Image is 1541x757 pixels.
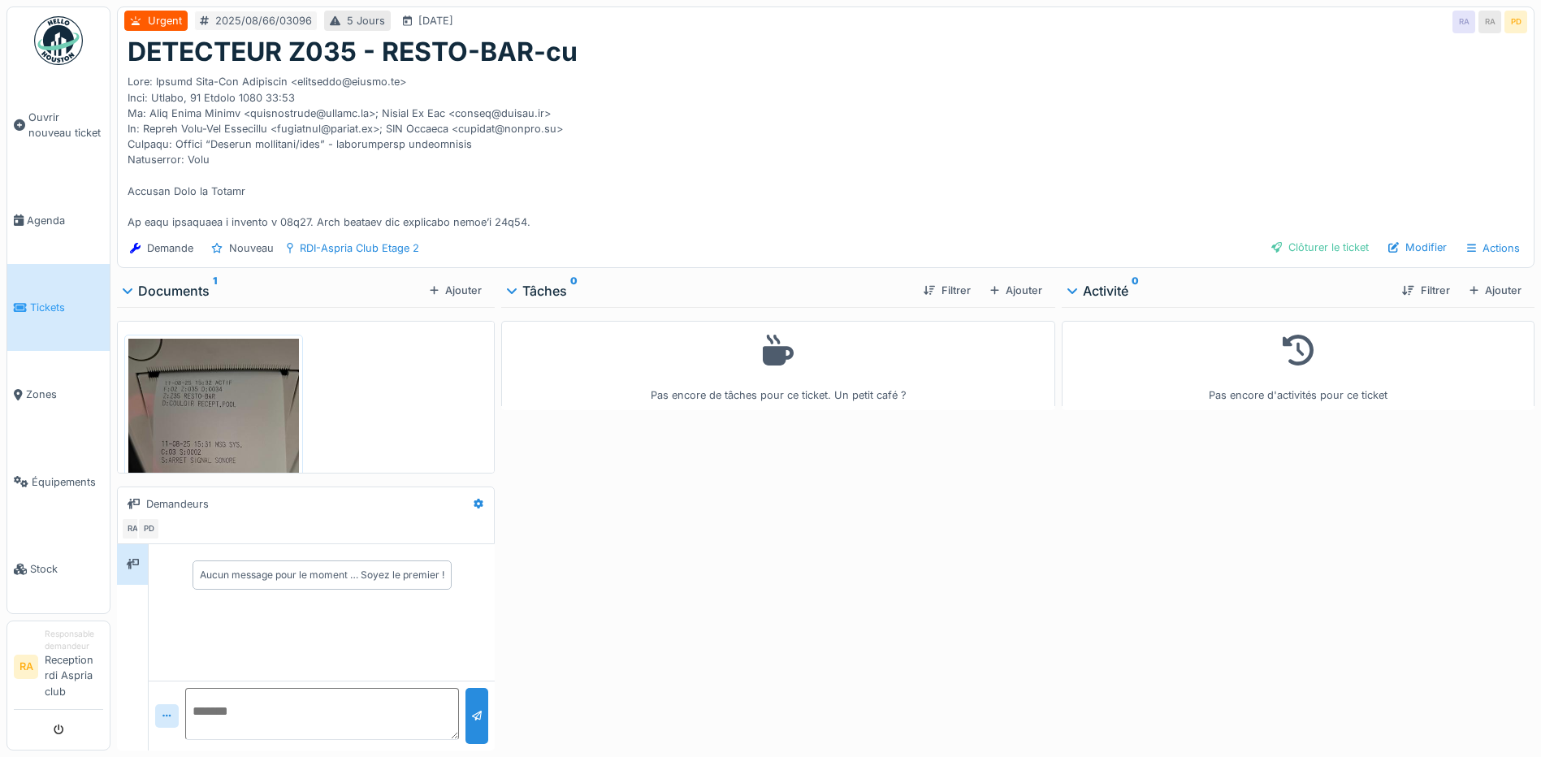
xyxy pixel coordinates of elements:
a: Équipements [7,439,110,526]
h1: DETECTEUR Z035 - RESTO-BAR-cu [128,37,578,67]
img: Badge_color-CXgf-gQk.svg [34,16,83,65]
sup: 0 [570,281,578,301]
div: Demandeurs [146,496,209,512]
div: Actions [1460,236,1527,260]
a: Agenda [7,177,110,264]
div: Tâches [508,281,910,301]
div: Aucun message pour le moment … Soyez le premier ! [200,568,444,582]
sup: 1 [213,281,217,301]
div: Nouveau [229,240,274,256]
div: Modifier [1382,236,1453,258]
div: Responsable demandeur [45,628,103,653]
div: 5 Jours [347,13,385,28]
sup: 0 [1132,281,1139,301]
div: RA [1452,11,1475,33]
a: Tickets [7,264,110,351]
span: Équipements [32,474,103,490]
span: Ouvrir nouveau ticket [28,110,103,141]
div: Urgent [148,13,182,28]
div: Activité [1068,281,1389,301]
div: PD [137,517,160,540]
div: RA [121,517,144,540]
div: RDI-Aspria Club Etage 2 [300,240,419,256]
a: Zones [7,351,110,438]
div: Clôturer le ticket [1265,236,1375,258]
span: Agenda [27,213,103,228]
div: Ajouter [984,279,1049,301]
li: RA [14,655,38,679]
div: [DATE] [418,13,453,28]
div: Pas encore d'activités pour ce ticket [1072,328,1524,404]
div: Ajouter [1463,279,1528,301]
div: Documents [123,281,423,301]
div: Demande [147,240,193,256]
img: rsejtwke240e2da7rrq78txv5dyg [128,339,299,565]
div: Filtrer [917,279,977,301]
div: Pas encore de tâches pour ce ticket. Un petit café ? [512,328,1045,404]
div: Filtrer [1396,279,1456,301]
span: Tickets [30,300,103,315]
div: Lore: Ipsumd Sita-Con Adipiscin <elitseddo@eiusmo.te> Inci: Utlabo, 91 Etdolo 1080 33:53 Ma: Aliq... [128,67,1524,230]
a: Ouvrir nouveau ticket [7,74,110,177]
div: 2025/08/66/03096 [215,13,312,28]
div: RA [1478,11,1501,33]
a: RA Responsable demandeurReception rdi Aspria club [14,628,103,710]
span: Stock [30,561,103,577]
div: PD [1504,11,1527,33]
li: Reception rdi Aspria club [45,628,103,706]
div: Ajouter [423,279,488,301]
a: Stock [7,526,110,612]
span: Zones [26,387,103,402]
